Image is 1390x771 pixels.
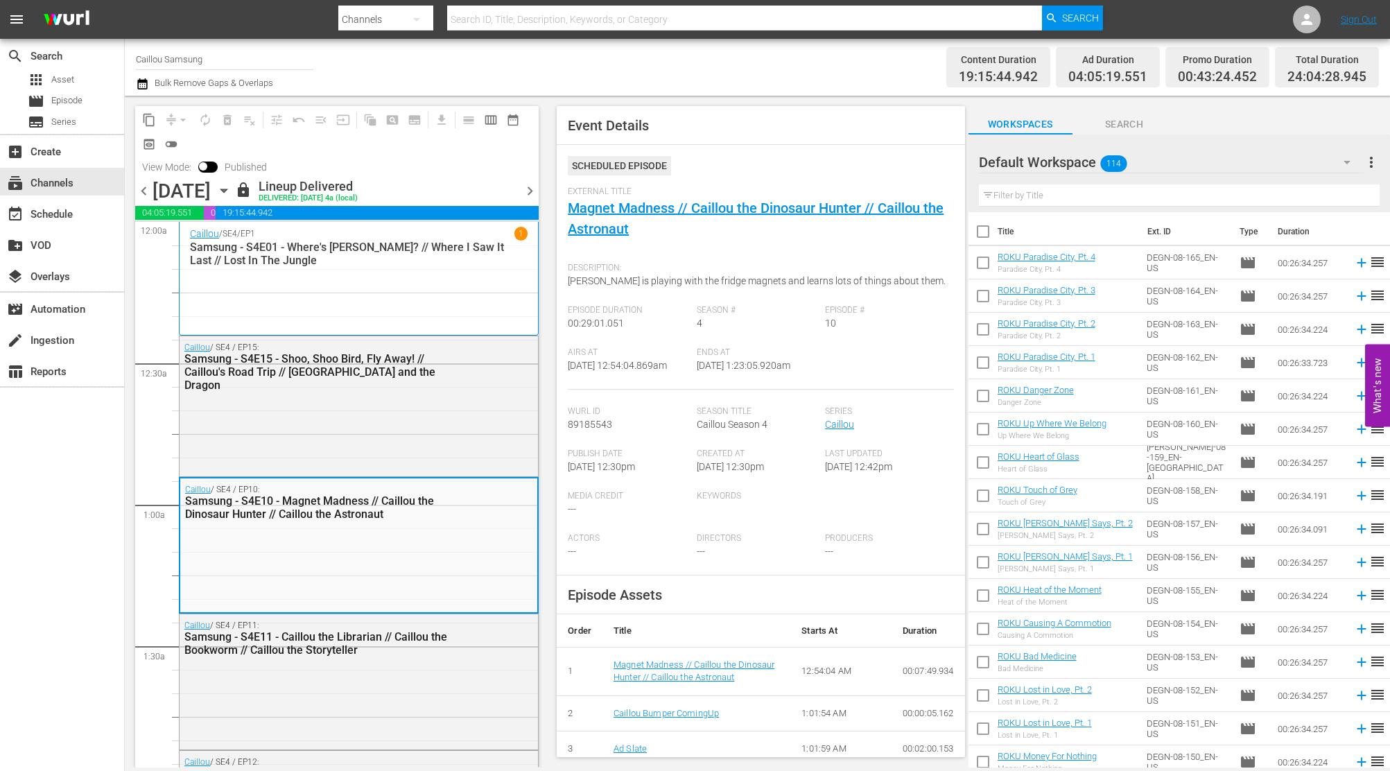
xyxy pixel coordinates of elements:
span: [DATE] 12:54:04.869am [568,360,667,371]
span: reorder [1369,553,1386,570]
span: Workspaces [968,116,1072,133]
div: DELIVERED: [DATE] 4a (local) [259,194,358,203]
span: 114 [1100,149,1127,178]
span: toggle_off [164,137,178,151]
span: [DATE] 12:30pm [568,461,635,472]
a: Magnet Madness // Caillou the Dinosaur Hunter // Caillou the Astronaut [568,200,944,237]
span: reorder [1369,720,1386,736]
a: ROKU Bad Medicine [998,651,1077,661]
span: Media Credit [568,491,689,502]
td: 00:02:00.153 [892,731,965,768]
div: Lost in Love, Pt. 2 [998,698,1092,707]
svg: Add to Schedule [1354,322,1369,337]
span: 04:05:19.551 [135,206,204,220]
span: Ends At [697,347,818,358]
span: Create Search Block [381,109,403,131]
span: Revert to Primary Episode [288,109,310,131]
span: 89185543 [568,419,612,430]
th: Ext. ID [1139,212,1231,251]
span: Fill episodes with ad slates [310,109,332,131]
span: Asset [51,73,74,87]
td: 3 [557,731,602,768]
a: ROKU Heart of Glass [998,451,1079,462]
span: 4 [697,318,702,329]
td: [PERSON_NAME]-08-159_EN-[GEOGRAPHIC_DATA] [1141,446,1234,479]
svg: Add to Schedule [1354,621,1369,636]
span: Bulk Remove Gaps & Overlaps [153,78,273,88]
span: Episode [1240,720,1256,737]
td: 00:26:34.191 [1272,479,1348,512]
span: 19:15:44.942 [959,69,1038,85]
svg: Add to Schedule [1354,488,1369,503]
a: ROKU Lost in Love, Pt. 2 [998,684,1092,695]
th: Duration [1269,212,1353,251]
span: Clear Lineup [238,109,261,131]
span: Episode [28,93,44,110]
span: Description: [568,263,946,274]
p: 1 [519,229,523,239]
div: Causing A Commotion [998,631,1111,640]
td: DEGN-08-153_EN-US [1141,646,1234,679]
span: View Mode: [135,162,198,173]
a: ROKU Paradise City, Pt. 1 [998,352,1095,362]
a: Ad Slate [614,743,647,754]
td: DEGN-08-156_EN-US [1141,546,1234,579]
svg: Add to Schedule [1354,288,1369,304]
div: [DATE] [153,180,211,202]
td: 00:26:33.723 [1272,346,1348,379]
span: Automation [7,301,24,318]
span: Publish Date [568,449,689,460]
span: Wurl Id [568,406,689,417]
div: Ad Duration [1068,50,1147,69]
a: ROKU Money For Nothing [998,751,1097,761]
td: DEGN-08-163_EN-US [1141,313,1234,346]
span: Loop Content [194,109,216,131]
span: Create Series Block [403,109,426,131]
td: 1 [557,647,602,695]
span: Caillou Season 4 [697,419,767,430]
span: Episode # [825,305,946,316]
td: DEGN-08-157_EN-US [1141,512,1234,546]
span: preview_outlined [142,137,156,151]
div: [PERSON_NAME] Says, Pt. 2 [998,531,1133,540]
span: [DATE] 12:42pm [825,461,892,472]
td: 00:26:34.257 [1272,246,1348,279]
span: Create [7,144,24,160]
div: Samsung - S4E15 - Shoo, Shoo Bird, Fly Away! // Caillou's Road Trip // [GEOGRAPHIC_DATA] and the ... [184,352,464,392]
span: reorder [1369,653,1386,670]
td: 12:54:04 AM [790,647,892,695]
span: 00:43:24.452 [204,206,216,220]
a: ROKU Paradise City, Pt. 2 [998,318,1095,329]
svg: Add to Schedule [1354,588,1369,603]
a: ROKU Touch of Grey [998,485,1077,495]
span: 00:43:24.452 [1178,69,1257,85]
svg: Add to Schedule [1354,255,1369,270]
svg: Add to Schedule [1354,355,1369,370]
span: Channels [7,175,24,191]
a: ROKU Heat of the Moment [998,584,1102,595]
td: DEGN-08-155_EN-US [1141,579,1234,612]
span: --- [568,546,576,557]
span: Month Calendar View [502,109,524,131]
span: Season Title [697,406,818,417]
td: DEGN-08-164_EN-US [1141,279,1234,313]
span: Episode [1240,654,1256,670]
span: Episode [1240,388,1256,404]
span: Episode [1240,521,1256,537]
th: Order [557,614,602,648]
span: 00:29:01.051 [568,318,624,329]
span: Episode [1240,621,1256,637]
span: calendar_view_week_outlined [484,113,498,127]
span: Series [28,114,44,130]
span: [PERSON_NAME] is playing with the fridge magnets and learns lots of things about them. [568,275,946,286]
span: Week Calendar View [480,109,502,131]
span: Update Metadata from Key Asset [332,109,354,131]
span: 04:05:19.551 [1068,69,1147,85]
span: Episode [1240,254,1256,271]
span: lock [235,182,252,198]
a: ROKU Causing A Commotion [998,618,1111,628]
span: Episode [1240,321,1256,338]
span: Keywords [697,491,818,502]
span: Schedule [7,206,24,223]
span: Overlays [7,268,24,285]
